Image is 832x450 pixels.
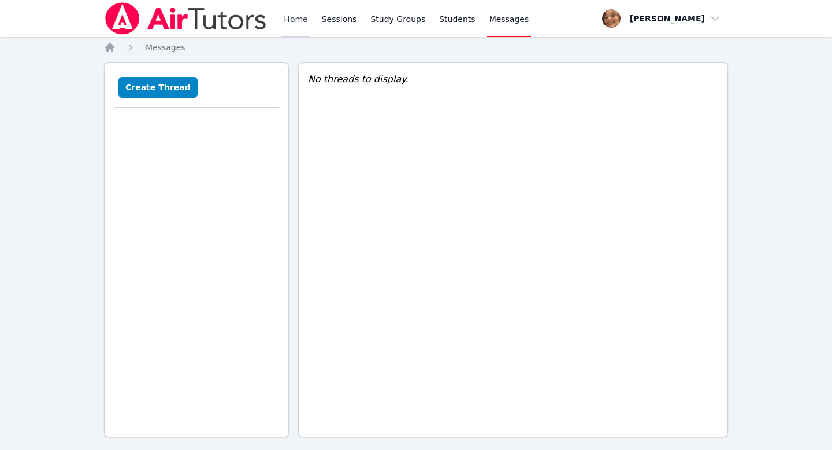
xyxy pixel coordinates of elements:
[146,42,185,53] a: Messages
[104,42,728,53] nav: Breadcrumb
[118,77,198,98] button: Create Thread
[146,43,185,52] span: Messages
[489,13,529,25] span: Messages
[308,72,718,86] div: No threads to display.
[104,2,268,35] img: Air Tutors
